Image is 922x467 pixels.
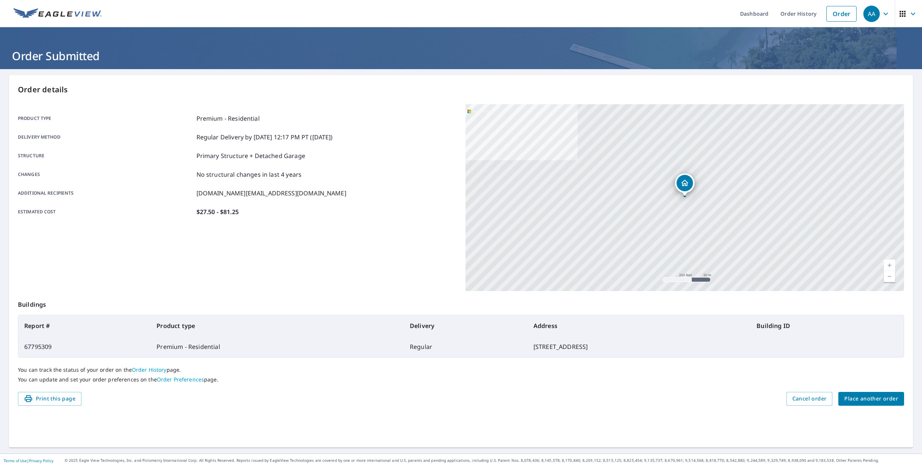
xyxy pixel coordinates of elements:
[751,315,904,336] th: Building ID
[18,207,194,216] p: Estimated cost
[826,6,857,22] a: Order
[786,392,833,406] button: Cancel order
[863,6,880,22] div: AA
[404,315,527,336] th: Delivery
[197,114,260,123] p: Premium - Residential
[197,151,305,160] p: Primary Structure + Detached Garage
[884,260,895,271] a: Current Level 17, Zoom In
[151,336,404,357] td: Premium - Residential
[18,392,81,406] button: Print this page
[4,458,53,463] p: |
[9,48,913,64] h1: Order Submitted
[18,376,904,383] p: You can update and set your order preferences on the page.
[18,291,904,315] p: Buildings
[844,394,898,403] span: Place another order
[29,458,53,463] a: Privacy Policy
[151,315,404,336] th: Product type
[132,366,167,373] a: Order History
[18,336,151,357] td: 67795309
[13,8,102,19] img: EV Logo
[404,336,527,357] td: Regular
[675,173,694,197] div: Dropped pin, building 1, Residential property, 1581 Highway 178 Swansea, SC 29160
[197,189,346,198] p: [DOMAIN_NAME][EMAIL_ADDRESS][DOMAIN_NAME]
[838,392,904,406] button: Place another order
[4,458,27,463] a: Terms of Use
[18,133,194,142] p: Delivery method
[18,170,194,179] p: Changes
[792,394,827,403] span: Cancel order
[65,458,918,463] p: © 2025 Eagle View Technologies, Inc. and Pictometry International Corp. All Rights Reserved. Repo...
[527,315,751,336] th: Address
[157,376,204,383] a: Order Preferences
[18,189,194,198] p: Additional recipients
[18,114,194,123] p: Product type
[24,394,75,403] span: Print this page
[197,207,239,216] p: $27.50 - $81.25
[18,84,904,95] p: Order details
[527,336,751,357] td: [STREET_ADDRESS]
[197,170,302,179] p: No structural changes in last 4 years
[18,367,904,373] p: You can track the status of your order on the page.
[18,151,194,160] p: Structure
[884,271,895,282] a: Current Level 17, Zoom Out
[18,315,151,336] th: Report #
[197,133,333,142] p: Regular Delivery by [DATE] 12:17 PM PT ([DATE])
